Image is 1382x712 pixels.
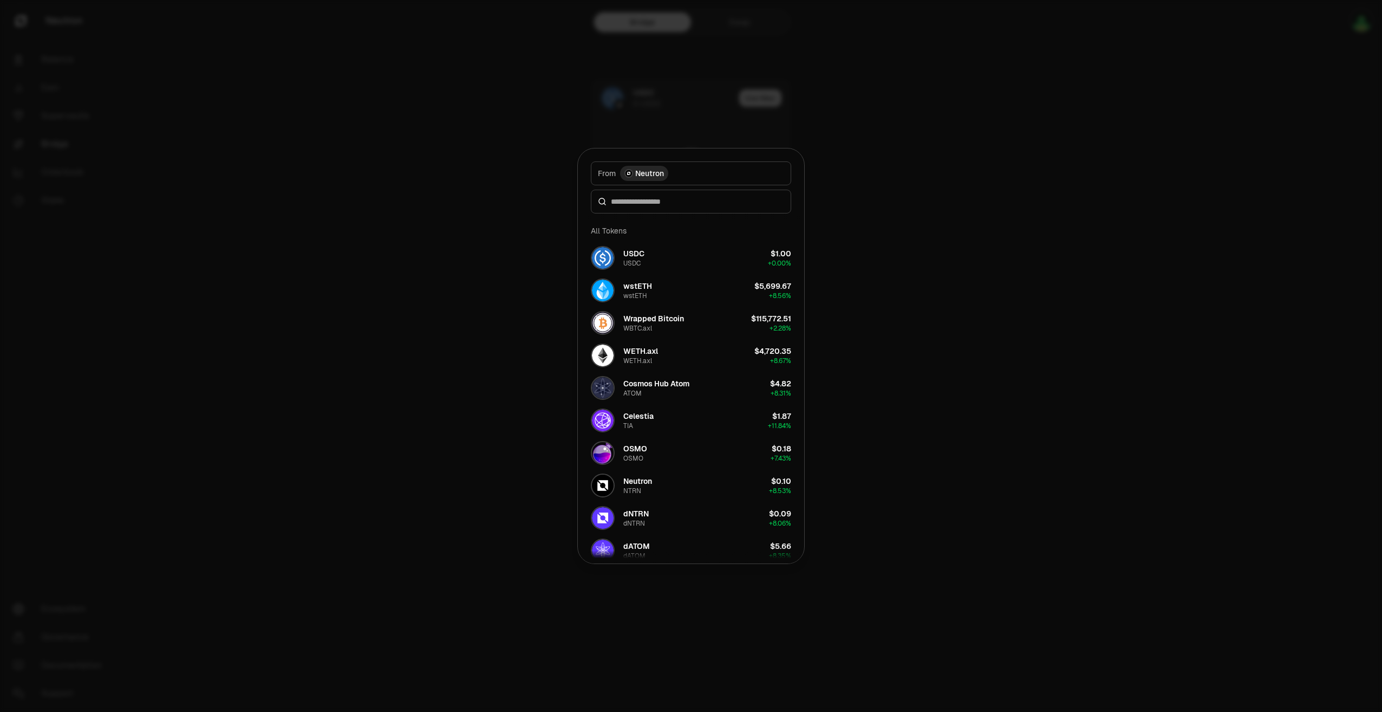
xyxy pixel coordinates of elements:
span: + 7.43% [771,454,791,463]
span: + 0.00% [768,259,791,268]
img: Neutron Logo [624,169,633,178]
div: Neutron [623,476,652,487]
div: Celestia [623,411,654,422]
div: $1.00 [771,248,791,259]
button: WBTC.axl LogoWrapped BitcoinWBTC.axl$115,772.51+2.28% [584,307,798,339]
span: + 2.28% [770,324,791,333]
div: dATOM [623,552,646,560]
div: $0.10 [771,476,791,487]
div: $0.18 [772,443,791,454]
div: $4.82 [770,378,791,389]
button: NTRN LogoNeutronNTRN$0.10+8.53% [584,469,798,502]
div: OSMO [623,443,647,454]
button: dATOM LogodATOMdATOM$5.66+8.35% [584,534,798,567]
span: + 8.35% [769,552,791,560]
img: TIA Logo [592,410,614,431]
img: WETH.axl Logo [592,345,614,366]
div: $0.09 [769,508,791,519]
span: + 11.84% [768,422,791,430]
img: WBTC.axl Logo [592,312,614,334]
button: USDC LogoUSDCUSDC$1.00+0.00% [584,242,798,274]
button: wstETH LogowstETHwstETH$5,699.67+8.56% [584,274,798,307]
div: $1.87 [772,411,791,422]
div: $4,720.35 [754,346,791,357]
div: dATOM [623,541,650,552]
div: $115,772.51 [751,313,791,324]
div: Wrapped Bitcoin [623,313,684,324]
div: wstETH [623,281,652,292]
img: NTRN Logo [592,475,614,496]
span: + 8.06% [769,519,791,528]
div: NTRN [623,487,641,495]
div: All Tokens [584,220,798,242]
div: WBTC.axl [623,324,652,333]
button: OSMO LogoOSMOOSMO$0.18+7.43% [584,437,798,469]
div: $5,699.67 [754,281,791,292]
img: ATOM Logo [592,377,614,399]
div: WETH.axl [623,357,652,365]
img: USDC Logo [592,247,614,269]
div: ATOM [623,389,642,398]
img: wstETH Logo [592,280,614,301]
button: WETH.axl LogoWETH.axlWETH.axl$4,720.35+8.67% [584,339,798,372]
button: TIA LogoCelestiaTIA$1.87+11.84% [584,404,798,437]
button: FromNeutron LogoNeutron [591,161,791,185]
div: WETH.axl [623,346,658,357]
div: Cosmos Hub Atom [623,378,689,389]
button: ATOM LogoCosmos Hub AtomATOM$4.82+8.31% [584,372,798,404]
span: + 8.56% [769,292,791,300]
div: TIA [623,422,633,430]
img: dNTRN Logo [592,507,614,529]
div: USDC [623,248,644,259]
div: $5.66 [770,541,791,552]
div: dNTRN [623,519,645,528]
span: From [598,168,616,179]
div: dNTRN [623,508,649,519]
span: + 8.31% [771,389,791,398]
span: + 8.67% [770,357,791,365]
button: dNTRN LogodNTRNdNTRN$0.09+8.06% [584,502,798,534]
img: dATOM Logo [592,540,614,561]
span: + 8.53% [769,487,791,495]
div: USDC [623,259,641,268]
div: OSMO [623,454,643,463]
img: OSMO Logo [592,442,614,464]
span: Neutron [635,168,664,179]
div: wstETH [623,292,647,300]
